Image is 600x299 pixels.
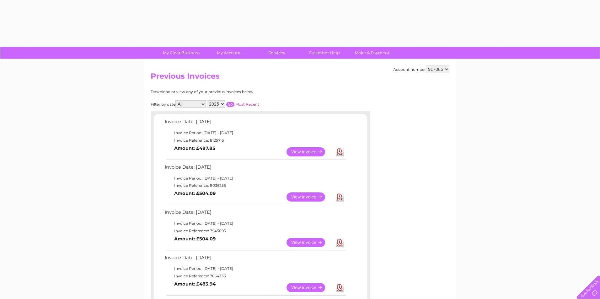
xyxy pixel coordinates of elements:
b: Amount: £487.85 [174,145,215,151]
a: Download [336,192,344,202]
a: My Clear Business [155,47,207,59]
div: Download or view any of your previous invoices below. [151,90,315,94]
td: Invoice Reference: 8036255 [163,182,347,189]
td: Invoice Date: [DATE] [163,208,347,220]
td: Invoice Reference: 8125716 [163,137,347,144]
a: Services [251,47,303,59]
h2: Previous Invoices [151,72,449,84]
a: Download [336,147,344,156]
a: My Account [203,47,255,59]
a: View [287,147,333,156]
div: Account number [393,66,449,73]
td: Invoice Reference: 7854333 [163,272,347,280]
a: Make A Payment [346,47,398,59]
a: Download [336,238,344,247]
td: Invoice Date: [DATE] [163,254,347,265]
td: Invoice Period: [DATE] - [DATE] [163,175,347,182]
a: Most Recent [235,102,259,107]
td: Invoice Date: [DATE] [163,118,347,129]
b: Amount: £483.94 [174,281,216,287]
a: View [287,192,333,202]
a: View [287,283,333,292]
a: Customer Help [298,47,350,59]
a: Download [336,283,344,292]
b: Amount: £504.09 [174,236,216,242]
b: Amount: £504.09 [174,191,216,196]
td: Invoice Period: [DATE] - [DATE] [163,265,347,272]
td: Invoice Date: [DATE] [163,163,347,175]
td: Invoice Period: [DATE] - [DATE] [163,220,347,227]
a: View [287,238,333,247]
td: Invoice Reference: 7945895 [163,227,347,235]
div: Filter by date [151,100,315,108]
td: Invoice Period: [DATE] - [DATE] [163,129,347,137]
